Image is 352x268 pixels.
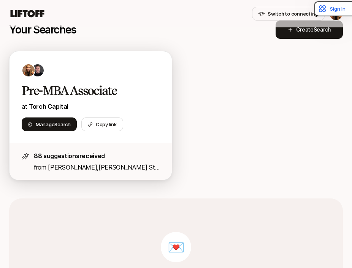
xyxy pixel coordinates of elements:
span: Create [296,25,331,34]
p: 88 suggestions received [34,151,160,161]
span: Search [54,121,70,127]
span: Manage [36,121,71,128]
span: [PERSON_NAME] [48,163,97,171]
img: c777a5ab_2847_4677_84ce_f0fc07219358.jpg [22,64,35,76]
button: ManageSearch [22,117,77,131]
p: Your Searches [9,24,76,36]
span: Switch to connecting [268,10,318,17]
a: Torch Capital [29,103,68,110]
img: star-icon [22,152,29,160]
img: 443a08ff_5109_4e9d_b0be_b9d460e71183.jpg [32,64,44,76]
button: Copy link [81,117,123,131]
span: , [34,163,160,181]
button: CreateSearch [276,21,343,39]
p: from [34,162,160,172]
button: Switch to connecting [252,7,325,21]
h2: Pre-MBA Associate [22,83,148,98]
div: 💌 [161,232,191,262]
p: at [22,101,160,111]
span: Search [314,26,331,33]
